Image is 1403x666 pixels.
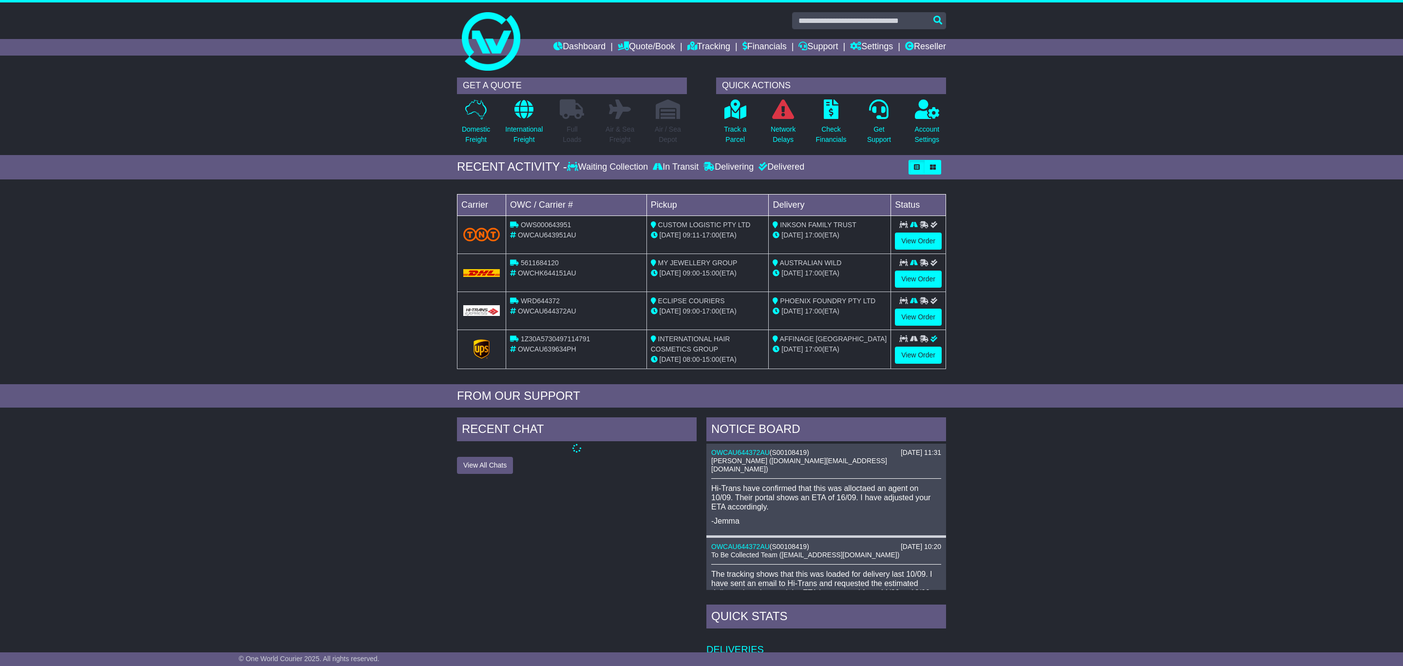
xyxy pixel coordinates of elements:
[815,99,847,150] a: CheckFinancials
[772,449,807,456] span: S00108419
[850,39,893,56] a: Settings
[521,297,560,305] span: WRD644372
[901,449,941,457] div: [DATE] 11:31
[560,124,584,145] p: Full Loads
[915,124,940,145] p: Account Settings
[463,269,500,277] img: DHL.png
[463,228,500,241] img: TNT_Domestic.png
[702,307,719,315] span: 17:00
[780,221,856,229] span: INKSON FAMILY TRUST
[772,543,807,550] span: S00108419
[683,355,700,363] span: 08:00
[474,339,490,359] img: GetCarrierServiceLogo
[780,259,842,267] span: AUSTRALIAN WILD
[683,269,700,277] span: 09:00
[521,259,559,267] span: 5611684120
[521,335,590,343] span: 1Z30A5730497114791
[457,160,567,174] div: RECENT ACTIVITY -
[723,99,747,150] a: Track aParcel
[646,194,769,215] td: Pickup
[770,99,796,150] a: NetworkDelays
[239,655,379,663] span: © One World Courier 2025. All rights reserved.
[651,306,765,316] div: - (ETA)
[771,124,796,145] p: Network Delays
[553,39,606,56] a: Dashboard
[463,305,500,316] img: GetCarrierServiceLogo
[618,39,675,56] a: Quote/Book
[683,231,700,239] span: 09:11
[650,162,701,173] div: In Transit
[711,484,941,512] p: Hi-Trans have confirmed that this was alloctaed an agent on 10/09. Their portal shows an ETA of 1...
[901,543,941,551] div: [DATE] 10:20
[781,231,803,239] span: [DATE]
[506,194,647,215] td: OWC / Carrier #
[687,39,730,56] a: Tracking
[701,162,756,173] div: Delivering
[518,269,576,277] span: OWCHK644151AU
[658,297,725,305] span: ECLIPSE COURIERS
[711,516,941,526] p: -Jemma
[805,269,822,277] span: 17:00
[780,335,887,343] span: AFFINAGE [GEOGRAPHIC_DATA]
[457,194,506,215] td: Carrier
[895,233,942,250] a: View Order
[521,221,571,229] span: OWS000643951
[457,78,687,94] div: GET A QUOTE
[462,124,490,145] p: Domestic Freight
[773,230,887,240] div: (ETA)
[658,259,738,267] span: MY JEWELLERY GROUP
[805,231,822,239] span: 17:00
[781,345,803,353] span: [DATE]
[816,124,847,145] p: Check Financials
[505,99,543,150] a: InternationalFreight
[706,631,946,656] td: Deliveries
[895,271,942,288] a: View Order
[457,417,697,444] div: RECENT CHAT
[655,124,681,145] p: Air / Sea Depot
[914,99,940,150] a: AccountSettings
[781,269,803,277] span: [DATE]
[773,344,887,354] div: (ETA)
[773,306,887,316] div: (ETA)
[773,268,887,278] div: (ETA)
[706,417,946,444] div: NOTICE BOARD
[711,449,941,457] div: ( )
[716,78,946,94] div: QUICK ACTIONS
[742,39,787,56] a: Financials
[805,345,822,353] span: 17:00
[711,457,887,473] span: [PERSON_NAME] ([DOMAIN_NAME][EMAIL_ADDRESS][DOMAIN_NAME])
[567,162,650,173] div: Waiting Collection
[461,99,491,150] a: DomesticFreight
[780,297,875,305] span: PHOENIX FOUNDRY PTY LTD
[711,569,941,607] p: The tracking shows that this was loaded for delivery last 10/09. I have sent an email to Hi-Trans...
[658,221,751,229] span: CUSTOM LOGISTIC PTY LTD
[518,307,576,315] span: OWCAU644372AU
[660,355,681,363] span: [DATE]
[702,355,719,363] span: 15:00
[867,99,891,150] a: GetSupport
[867,124,891,145] p: Get Support
[706,605,946,631] div: Quick Stats
[518,345,576,353] span: OWCAU639634PH
[651,268,765,278] div: - (ETA)
[660,307,681,315] span: [DATE]
[711,543,770,550] a: OWCAU644372AU
[711,551,899,559] span: To Be Collected Team ([EMAIL_ADDRESS][DOMAIN_NAME])
[905,39,946,56] a: Reseller
[711,449,770,456] a: OWCAU644372AU
[660,269,681,277] span: [DATE]
[724,124,746,145] p: Track a Parcel
[702,269,719,277] span: 15:00
[457,457,513,474] button: View All Chats
[683,307,700,315] span: 09:00
[606,124,634,145] p: Air & Sea Freight
[756,162,804,173] div: Delivered
[711,543,941,551] div: ( )
[769,194,891,215] td: Delivery
[702,231,719,239] span: 17:00
[651,230,765,240] div: - (ETA)
[805,307,822,315] span: 17:00
[798,39,838,56] a: Support
[651,354,765,365] div: - (ETA)
[505,124,543,145] p: International Freight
